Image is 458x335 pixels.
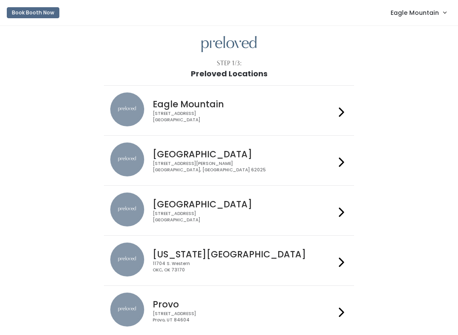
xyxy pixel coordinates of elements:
[201,36,257,53] img: preloved logo
[110,142,347,179] a: preloved location [GEOGRAPHIC_DATA] [STREET_ADDRESS][PERSON_NAME][GEOGRAPHIC_DATA], [GEOGRAPHIC_D...
[153,161,335,173] div: [STREET_ADDRESS][PERSON_NAME] [GEOGRAPHIC_DATA], [GEOGRAPHIC_DATA] 62025
[110,92,144,126] img: preloved location
[153,211,335,223] div: [STREET_ADDRESS] [GEOGRAPHIC_DATA]
[217,59,242,68] div: Step 1/3:
[153,299,335,309] h4: Provo
[110,293,144,327] img: preloved location
[153,261,335,273] div: 11704 S. Western OKC, OK 73170
[153,149,335,159] h4: [GEOGRAPHIC_DATA]
[382,3,455,22] a: Eagle Mountain
[110,243,144,276] img: preloved location
[153,311,335,323] div: [STREET_ADDRESS] Provo, UT 84604
[153,199,335,209] h4: [GEOGRAPHIC_DATA]
[153,111,335,123] div: [STREET_ADDRESS] [GEOGRAPHIC_DATA]
[110,193,144,226] img: preloved location
[153,249,335,259] h4: [US_STATE][GEOGRAPHIC_DATA]
[110,293,347,329] a: preloved location Provo [STREET_ADDRESS]Provo, UT 84604
[110,243,347,279] a: preloved location [US_STATE][GEOGRAPHIC_DATA] 11704 S. WesternOKC, OK 73170
[110,193,347,229] a: preloved location [GEOGRAPHIC_DATA] [STREET_ADDRESS][GEOGRAPHIC_DATA]
[110,142,144,176] img: preloved location
[7,3,59,22] a: Book Booth Now
[391,8,439,17] span: Eagle Mountain
[153,99,335,109] h4: Eagle Mountain
[191,70,268,78] h1: Preloved Locations
[7,7,59,18] button: Book Booth Now
[110,92,347,128] a: preloved location Eagle Mountain [STREET_ADDRESS][GEOGRAPHIC_DATA]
